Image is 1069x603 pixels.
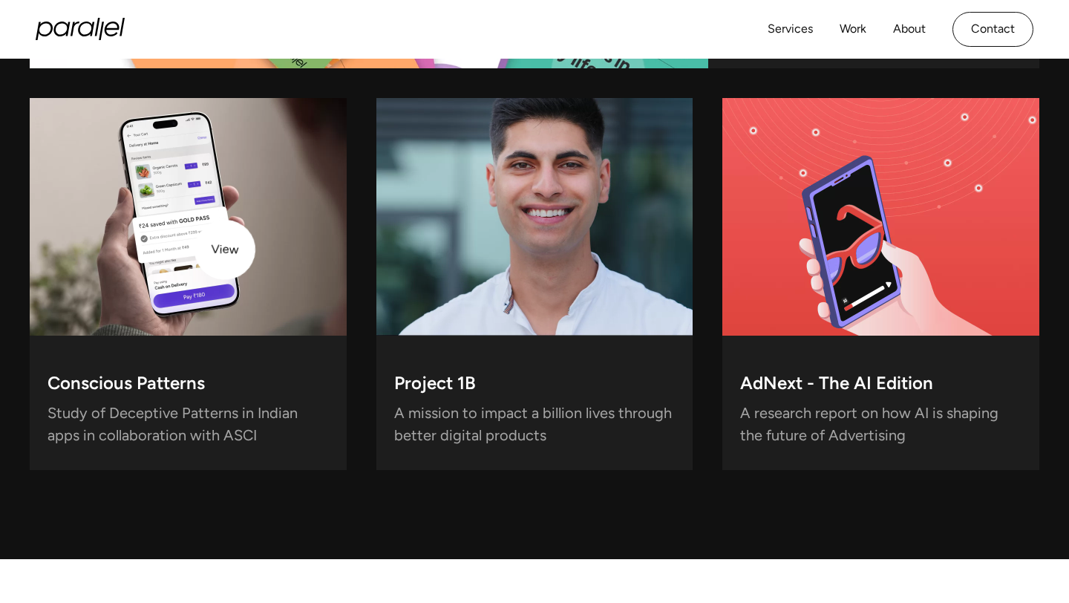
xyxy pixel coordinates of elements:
[48,408,329,446] p: Study of Deceptive Patterns in Indian apps in collaboration with ASCI
[722,98,1039,471] a: AdNext - The AI EditionA research report on how AI is shaping the future of Advertising
[952,12,1033,47] a: Contact
[376,98,693,471] a: Project 1BA mission to impact a billion lives through better digital products
[768,19,813,40] a: Services
[740,408,1021,446] p: A research report on how AI is shaping the future of Advertising
[30,98,347,471] a: Conscious PatternsStudy of Deceptive Patterns in Indian apps in collaboration with ASCI
[394,408,676,446] p: A mission to impact a billion lives through better digital products
[740,377,933,397] h3: AdNext - The AI Edition
[893,19,926,40] a: About
[48,377,205,397] h3: Conscious Patterns
[840,19,866,40] a: Work
[394,377,476,397] h3: Project 1B
[36,18,125,40] a: home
